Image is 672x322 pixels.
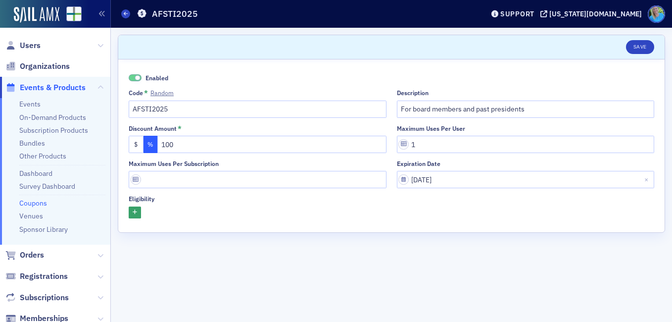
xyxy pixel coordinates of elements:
div: Discount Amount [129,125,177,132]
a: Orders [5,250,44,261]
input: 0 [157,136,386,153]
a: Events [19,100,41,108]
a: Organizations [5,61,70,72]
span: Registrations [20,271,68,282]
button: [US_STATE][DOMAIN_NAME] [540,10,645,17]
span: Events & Products [20,82,86,93]
div: Expiration date [397,160,440,167]
button: Save [626,40,654,54]
span: Enabled [129,74,142,82]
a: View Homepage [59,6,82,23]
a: On-Demand Products [19,113,86,122]
img: SailAMX [66,6,82,22]
button: Close [641,171,654,188]
div: Maximum uses per user [397,125,465,132]
input: MM/DD/YYYY [397,171,655,188]
a: Bundles [19,139,45,148]
a: Subscription Products [19,126,88,135]
span: Subscriptions [20,292,69,303]
span: Orders [20,250,44,261]
a: Survey Dashboard [19,182,75,191]
span: Users [20,40,41,51]
span: Enabled [145,74,168,82]
span: Profile [648,5,665,23]
abbr: This field is required [144,89,148,96]
button: $ [129,136,144,153]
button: % [144,136,158,153]
abbr: This field is required [178,125,182,132]
div: Code [129,89,143,97]
h1: AFSTI2025 [152,8,198,20]
a: Subscriptions [5,292,69,303]
a: Other Products [19,152,66,161]
img: SailAMX [14,7,59,23]
div: Maximum uses per subscription [129,160,219,167]
a: Sponsor Library [19,225,68,234]
a: Events & Products [5,82,86,93]
a: Registrations [5,271,68,282]
button: Code* [150,89,174,97]
a: Coupons [19,199,47,208]
div: [US_STATE][DOMAIN_NAME] [549,9,642,18]
div: Support [500,9,534,18]
a: Dashboard [19,169,52,178]
a: Users [5,40,41,51]
a: Venues [19,212,43,220]
div: Eligibility [129,195,154,203]
span: Organizations [20,61,70,72]
div: Description [397,89,429,97]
